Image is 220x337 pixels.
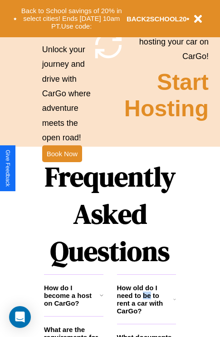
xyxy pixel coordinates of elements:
[42,42,93,145] p: Unlock your journey and drive with CarGo where adventure meets the open road!
[117,284,174,315] h3: How old do I need to be to rent a car with CarGo?
[44,154,176,274] h1: Frequently Asked Questions
[124,69,209,122] h2: Start Hosting
[127,15,187,23] b: BACK2SCHOOL20
[44,284,100,307] h3: How do I become a host on CarGo?
[42,145,82,162] button: Book Now
[9,306,31,328] div: Open Intercom Messenger
[17,5,127,33] button: Back to School savings of 20% in select cities! Ends [DATE] 10am PT.Use code:
[5,150,11,187] div: Give Feedback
